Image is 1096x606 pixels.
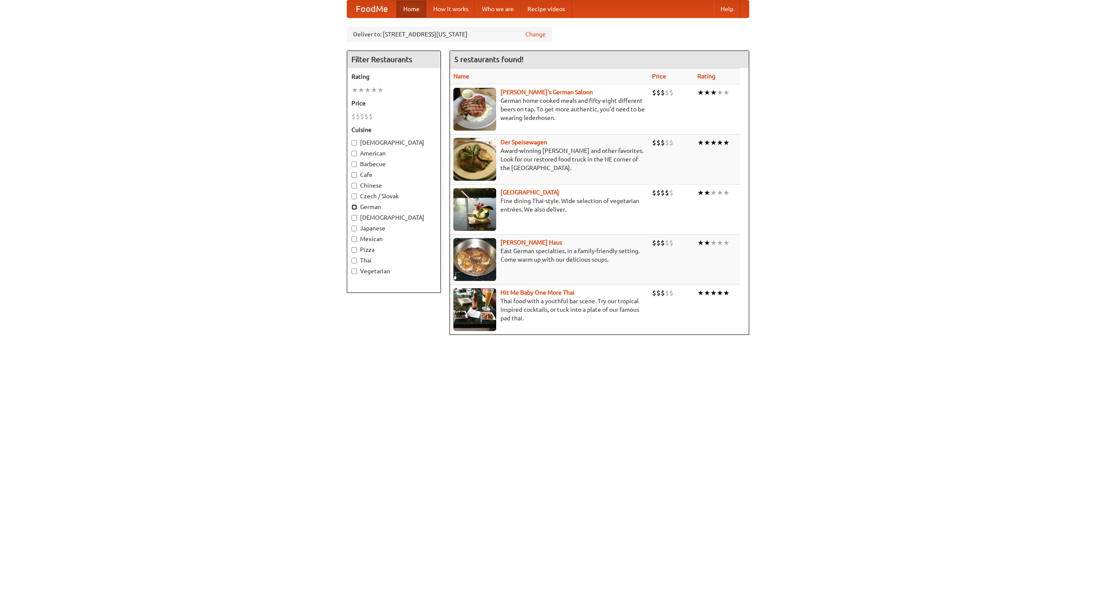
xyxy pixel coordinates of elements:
li: $ [669,88,673,97]
a: Rating [697,73,715,80]
li: $ [652,188,656,197]
li: $ [652,288,656,298]
li: ★ [697,188,704,197]
label: Barbecue [351,160,436,168]
li: ★ [704,238,710,248]
img: babythai.jpg [453,288,496,331]
h4: Filter Restaurants [347,51,441,68]
input: Chinese [351,183,357,188]
li: ★ [697,138,704,147]
input: Vegetarian [351,269,357,274]
b: [PERSON_NAME]'s German Saloon [500,89,593,96]
img: kohlhaus.jpg [453,238,496,281]
input: Japanese [351,226,357,231]
input: Pizza [351,247,357,253]
a: [GEOGRAPHIC_DATA] [500,189,559,196]
li: $ [661,188,665,197]
img: satay.jpg [453,188,496,231]
ng-pluralize: 5 restaurants found! [454,55,524,63]
li: $ [669,138,673,147]
input: Czech / Slovak [351,194,357,199]
img: speisewagen.jpg [453,138,496,181]
li: $ [665,88,669,97]
label: Japanese [351,224,436,233]
li: $ [656,88,661,97]
li: ★ [710,138,717,147]
a: Home [396,0,426,18]
label: Chinese [351,181,436,190]
li: ★ [723,188,730,197]
p: Thai food with a youthful bar scene. Try our tropical inspired cocktails, or tuck into a plate of... [453,297,645,322]
input: Cafe [351,172,357,178]
li: $ [661,88,665,97]
label: Czech / Slovak [351,192,436,200]
li: ★ [697,238,704,248]
a: Hit Me Baby One More Thai [500,289,575,296]
p: East German specialties, in a family-friendly setting. Come warm up with our delicious soups. [453,247,645,264]
li: $ [656,188,661,197]
li: $ [652,88,656,97]
li: $ [652,238,656,248]
li: $ [369,112,373,121]
li: ★ [704,188,710,197]
li: $ [661,138,665,147]
li: ★ [704,88,710,97]
label: Pizza [351,245,436,254]
a: Name [453,73,469,80]
input: American [351,151,357,156]
p: German home-cooked meals and fifty-eight different beers on tap. To get more authentic, you'd nee... [453,96,645,122]
li: ★ [723,138,730,147]
a: [PERSON_NAME] Haus [500,239,562,246]
li: ★ [723,238,730,248]
p: Fine dining Thai-style. Wide selection of vegetarian entrées. We also deliver. [453,197,645,214]
li: $ [360,112,364,121]
li: $ [356,112,360,121]
li: ★ [364,85,371,95]
li: $ [656,288,661,298]
label: Thai [351,256,436,265]
li: ★ [717,138,723,147]
li: $ [665,238,669,248]
h5: Rating [351,72,436,81]
label: [DEMOGRAPHIC_DATA] [351,213,436,222]
li: ★ [717,238,723,248]
input: Thai [351,258,357,263]
li: $ [656,138,661,147]
p: Award-winning [PERSON_NAME] and other favorites. Look for our restored food truck in the NE corne... [453,146,645,172]
li: ★ [717,88,723,97]
li: $ [652,138,656,147]
li: $ [661,238,665,248]
li: ★ [704,288,710,298]
a: Who we are [475,0,521,18]
label: Vegetarian [351,267,436,275]
li: ★ [697,288,704,298]
li: ★ [710,88,717,97]
a: Change [525,30,546,39]
li: $ [665,138,669,147]
li: $ [665,288,669,298]
li: $ [669,238,673,248]
li: ★ [351,85,358,95]
label: German [351,203,436,211]
li: ★ [717,188,723,197]
input: [DEMOGRAPHIC_DATA] [351,215,357,221]
input: Mexican [351,236,357,242]
li: $ [351,112,356,121]
li: $ [661,288,665,298]
li: ★ [377,85,384,95]
li: $ [364,112,369,121]
b: Der Speisewagen [500,139,547,146]
label: [DEMOGRAPHIC_DATA] [351,138,436,147]
li: $ [669,288,673,298]
li: ★ [697,88,704,97]
li: ★ [717,288,723,298]
li: ★ [710,288,717,298]
div: Deliver to: [STREET_ADDRESS][US_STATE] [347,27,552,42]
li: ★ [710,238,717,248]
label: Mexican [351,235,436,243]
a: Recipe videos [521,0,572,18]
label: Cafe [351,170,436,179]
h5: Cuisine [351,125,436,134]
